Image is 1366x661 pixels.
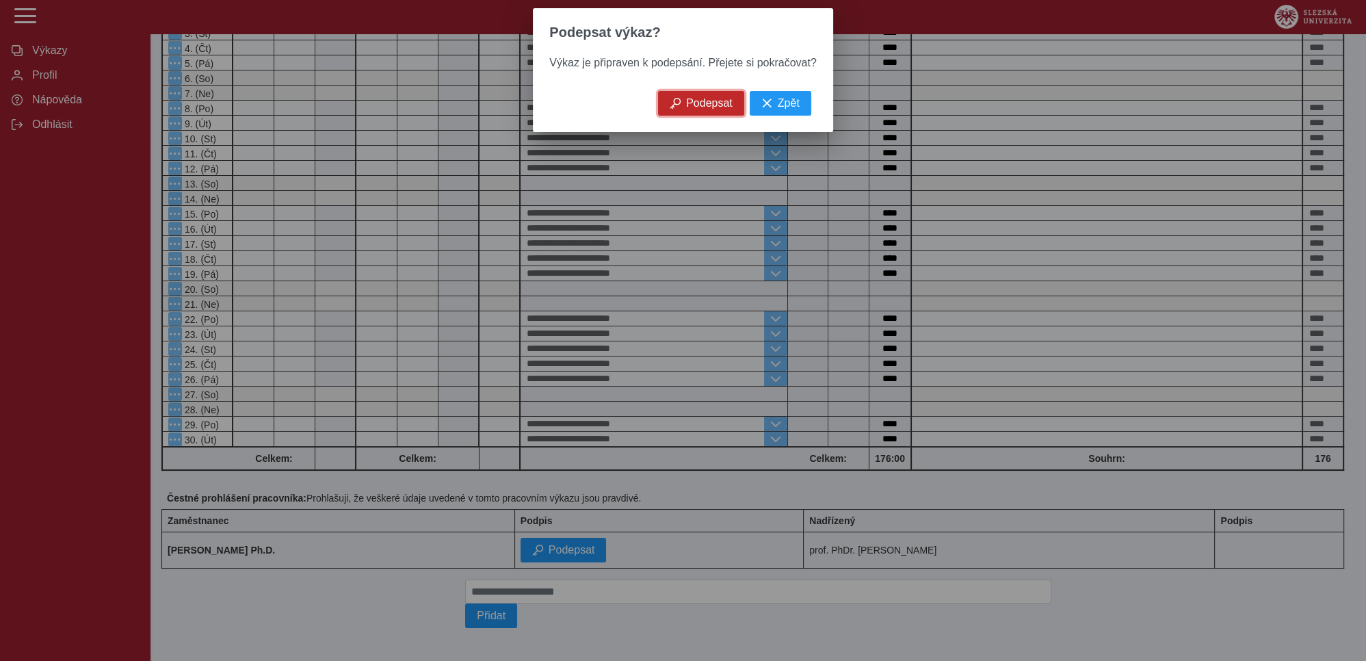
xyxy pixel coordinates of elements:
[549,57,816,68] span: Výkaz je připraven k podepsání. Přejete si pokračovat?
[658,91,744,116] button: Podepsat
[778,97,800,109] span: Zpět
[686,97,733,109] span: Podepsat
[750,91,811,116] button: Zpět
[549,25,660,40] span: Podepsat výkaz?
